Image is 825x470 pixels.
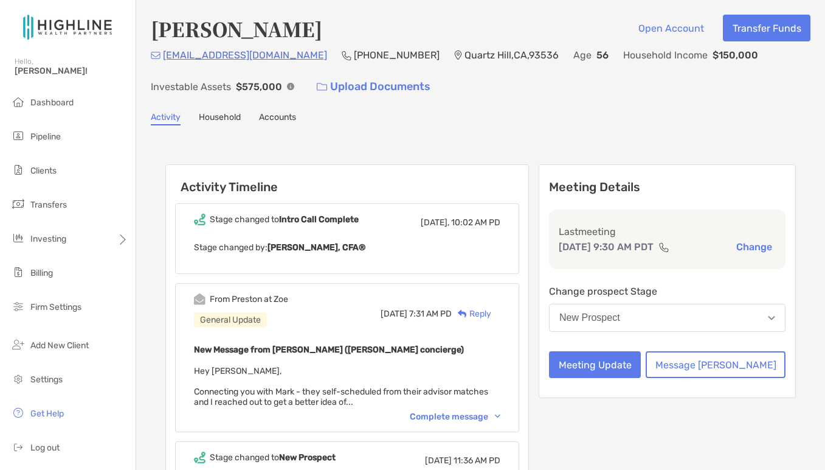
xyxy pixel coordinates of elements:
[549,284,785,299] p: Change prospect Stage
[268,242,365,253] b: [PERSON_NAME], CFA®
[194,452,205,463] img: Event icon
[559,239,654,254] p: [DATE] 9:30 AM PDT
[194,366,488,407] span: Hey [PERSON_NAME], Connecting you with Mark - they self-scheduled from their advisor matches and ...
[11,163,26,177] img: clients icon
[549,351,641,378] button: Meeting Update
[452,307,491,320] div: Reply
[194,312,267,328] div: General Update
[30,443,60,453] span: Log out
[259,112,296,125] a: Accounts
[549,304,785,332] button: New Prospect
[11,371,26,386] img: settings icon
[464,47,559,63] p: Quartz Hill , CA , 93536
[279,214,359,225] b: Intro Call Complete
[309,74,438,100] a: Upload Documents
[723,15,810,41] button: Transfer Funds
[30,132,61,142] span: Pipeline
[279,452,336,463] b: New Prospect
[421,217,449,228] span: [DATE],
[11,405,26,420] img: get-help icon
[30,97,74,108] span: Dashboard
[495,415,500,418] img: Chevron icon
[151,52,161,59] img: Email Icon
[30,340,89,351] span: Add New Client
[713,47,758,63] p: $150,000
[163,47,327,63] p: [EMAIL_ADDRESS][DOMAIN_NAME]
[458,310,467,318] img: Reply icon
[199,112,241,125] a: Household
[317,83,327,91] img: button icon
[151,79,231,94] p: Investable Assets
[30,200,67,210] span: Transfers
[30,409,64,419] span: Get Help
[151,15,322,43] h4: [PERSON_NAME]
[11,440,26,454] img: logout icon
[646,351,785,378] button: Message [PERSON_NAME]
[409,309,452,319] span: 7:31 AM PD
[11,197,26,211] img: transfers icon
[425,455,452,466] span: [DATE]
[194,214,205,225] img: Event icon
[30,234,66,244] span: Investing
[768,316,775,320] img: Open dropdown arrow
[573,47,592,63] p: Age
[559,224,776,239] p: Last meeting
[11,128,26,143] img: pipeline icon
[210,452,336,463] div: Stage changed to
[454,455,500,466] span: 11:36 AM PD
[11,231,26,245] img: investing icon
[166,165,528,194] h6: Activity Timeline
[11,299,26,314] img: firm-settings icon
[210,294,288,304] div: From Preston at Zoe
[30,268,53,278] span: Billing
[733,240,776,253] button: Change
[30,302,81,312] span: Firm Settings
[151,112,181,125] a: Activity
[451,217,500,228] span: 10:02 AM PD
[11,94,26,109] img: dashboard icon
[658,242,669,252] img: communication type
[15,66,128,76] span: [PERSON_NAME]!
[194,345,464,355] b: New Message from [PERSON_NAME] ([PERSON_NAME] concierge)
[30,166,57,176] span: Clients
[287,83,294,90] img: Info Icon
[410,412,500,422] div: Complete message
[354,47,440,63] p: [PHONE_NUMBER]
[596,47,609,63] p: 56
[629,15,713,41] button: Open Account
[454,51,462,60] img: Location Icon
[11,337,26,352] img: add_new_client icon
[15,5,121,49] img: Zoe Logo
[194,293,205,305] img: Event icon
[623,47,708,63] p: Household Income
[559,312,620,323] div: New Prospect
[194,240,500,255] p: Stage changed by:
[381,309,407,319] span: [DATE]
[342,51,351,60] img: Phone Icon
[210,214,359,225] div: Stage changed to
[30,374,63,385] span: Settings
[549,180,785,195] p: Meeting Details
[236,79,282,94] p: $575,000
[11,265,26,279] img: billing icon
